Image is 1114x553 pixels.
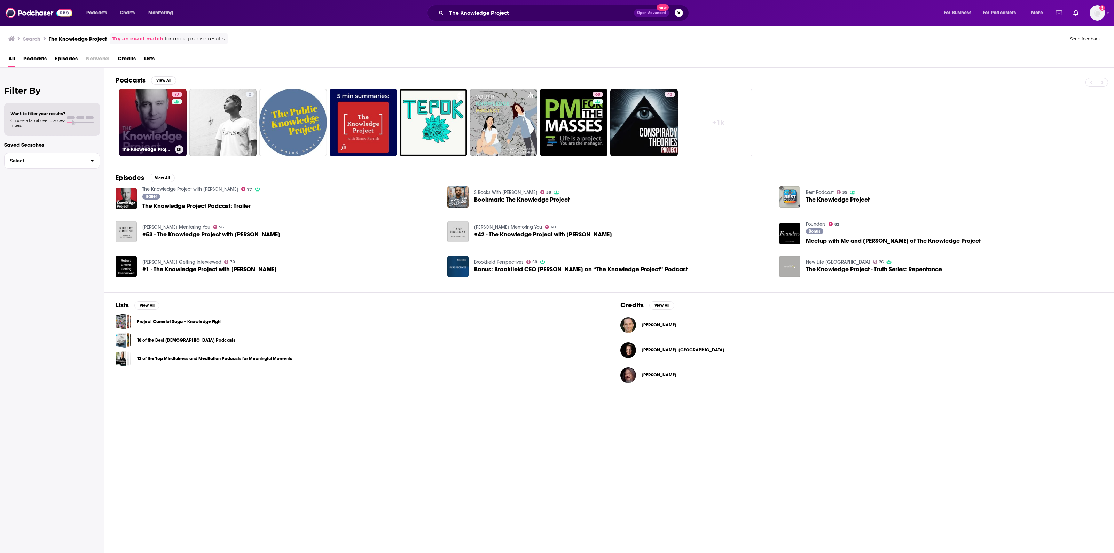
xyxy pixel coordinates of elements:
span: More [1031,8,1043,18]
span: 56 [219,226,224,229]
button: View All [151,76,176,85]
button: Dr. Stephan PriceDr. Stephan Price [620,314,1103,336]
a: Brookfield Perspectives [474,259,524,265]
a: Project Camelot Saga – Knowledge Fight [137,318,222,326]
a: Charts [115,7,139,18]
a: Robert Greene Mentoring You [142,224,210,230]
span: 60 [595,91,600,98]
img: #42 - The Knowledge Project with Shane Parrish [447,221,469,242]
a: Show notifications dropdown [1053,7,1065,19]
a: 50 [526,260,538,264]
a: 43 [665,92,675,97]
a: New Life Terre Haute [806,259,870,265]
span: 77 [247,188,252,191]
a: All [8,53,15,67]
svg: Add a profile image [1099,5,1105,11]
a: 77 [172,92,182,97]
a: 43 [610,89,678,156]
h2: Episodes [116,173,144,182]
img: Podchaser - Follow, Share and Rate Podcasts [6,6,72,20]
button: Dave AckleyDave Ackley [620,364,1103,386]
img: Meetup with Me and Shane Parrish of The Knowledge Project [779,223,800,244]
button: Show profile menu [1090,5,1105,21]
span: Choose a tab above to access filters. [10,118,65,128]
a: 60 [540,89,607,156]
a: 58 [540,190,551,194]
button: open menu [143,7,182,18]
a: Dr. Stephan Price [620,317,636,333]
span: Credits [118,53,136,67]
img: Dave Ackley [620,367,636,383]
a: 77The Knowledge Project with [PERSON_NAME] [119,89,187,156]
span: Project Camelot Saga – Knowledge Fight [116,314,131,329]
span: Bookmark: The Knowledge Project [474,197,570,203]
img: #53 - The Knowledge Project with Shane Parrish [116,221,137,242]
a: Robert Greene Getting Interviewed [142,259,221,265]
span: Open Advanced [637,11,666,15]
span: [PERSON_NAME], [GEOGRAPHIC_DATA] [642,347,724,353]
span: [PERSON_NAME] [642,322,676,328]
button: Open AdvancedNew [634,9,669,17]
button: View All [649,301,674,310]
span: Networks [86,53,109,67]
span: 35 [842,191,847,194]
img: Bookmark: The Knowledge Project [447,186,469,208]
a: The Knowledge Project Podcast: Trailer [142,203,251,209]
span: Logged in as Tessarossi87 [1090,5,1105,21]
a: Show notifications dropdown [1070,7,1081,19]
span: For Podcasters [983,8,1016,18]
a: CreditsView All [620,301,674,310]
h3: The Knowledge Project with [PERSON_NAME] [122,147,172,153]
a: The Knowledge Project - Truth Series: Repentance [806,266,942,272]
div: Search podcasts, credits, & more... [434,5,696,21]
h2: Credits [620,301,644,310]
button: Send feedback [1068,36,1103,42]
span: #53 - The Knowledge Project with [PERSON_NAME] [142,232,280,237]
a: 35 [837,190,848,194]
a: 56 [213,225,224,229]
a: The Knowledge Project [806,197,870,203]
a: 3 Books With Neil Pasricha [474,189,538,195]
a: Try an exact match [112,35,163,43]
span: Want to filter your results? [10,111,65,116]
a: 18 of the Best [DEMOGRAPHIC_DATA] Podcasts [137,336,235,344]
a: The Knowledge Project [779,186,800,208]
span: #1 - The Knowledge Project with [PERSON_NAME] [142,266,277,272]
img: The Knowledge Project - Truth Series: Repentance [779,256,800,277]
button: Select [4,153,100,169]
span: [PERSON_NAME] [642,372,676,378]
span: 58 [546,191,551,194]
a: 39 [224,260,235,264]
button: View All [150,174,175,182]
span: Lists [144,53,155,67]
button: open menu [81,7,116,18]
span: 26 [879,260,884,264]
button: View All [134,301,159,310]
h2: Lists [116,301,129,310]
a: 2 [189,89,257,156]
span: 43 [667,91,672,98]
a: Regina Nouhan, MD [620,342,636,358]
img: User Profile [1090,5,1105,21]
img: Bonus: Brookfield CEO Bruce Flatt on “The Knowledge Project” Podcast [447,256,469,277]
a: Ryan Holiday Mentoring You [474,224,542,230]
a: Episodes [55,53,78,67]
a: #1 - The Knowledge Project with Shane Parrish [142,266,277,272]
span: 82 [834,223,839,226]
a: Founders [806,221,826,227]
a: 18 of the Best Christian Podcasts [116,332,131,348]
a: 13 of the Top Mindfulness and Meditation Podcasts for Meaningful Moments [116,351,131,366]
button: Regina Nouhan, MDRegina Nouhan, MD [620,339,1103,361]
a: 60 [545,225,556,229]
a: The Knowledge Project Podcast: Trailer [116,188,137,209]
span: New [657,4,669,11]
